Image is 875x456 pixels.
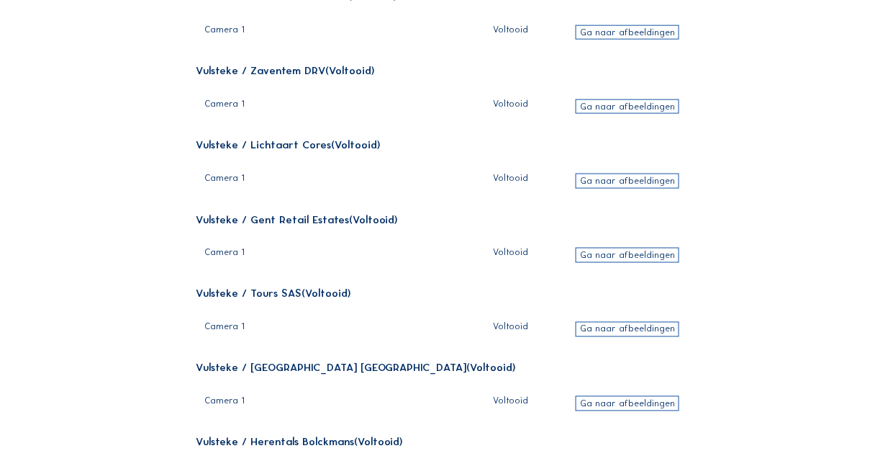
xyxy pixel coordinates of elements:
span: (Voltooid) [354,436,403,449]
span: (Voltooid) [331,138,380,151]
div: Vulsteke / Tours SAS [196,289,679,300]
div: Voltooid [455,397,567,406]
span: (Voltooid) [302,287,350,300]
div: Ga naar afbeeldingen [576,248,679,263]
div: Voltooid [455,25,567,34]
div: Ga naar afbeeldingen [576,25,679,40]
div: Voltooid [455,248,567,256]
div: Ga naar afbeeldingen [576,396,679,411]
div: Camera 1 [204,397,446,414]
div: Voltooid [455,323,567,331]
div: Vulsteke / Herentals Bolckmans [196,437,679,448]
div: Ga naar afbeeldingen [576,99,679,115]
div: Vulsteke / Zaventem DRV [196,66,679,76]
div: Camera 1 [204,248,446,265]
span: (Voltooid) [349,213,398,226]
div: Vulsteke / Lichtaart Cores [196,140,679,151]
div: Ga naar afbeeldingen [576,322,679,337]
div: Camera 1 [204,99,446,117]
span: (Voltooid) [467,362,516,375]
div: Voltooid [455,174,567,182]
div: Vulsteke / Gent Retail Estates [196,215,679,225]
div: Vulsteke / [GEOGRAPHIC_DATA] [GEOGRAPHIC_DATA] [196,363,679,374]
div: Camera 1 [204,323,446,340]
div: Camera 1 [204,25,446,43]
div: Ga naar afbeeldingen [576,174,679,189]
div: Camera 1 [204,174,446,191]
div: Voltooid [455,99,567,108]
span: (Voltooid) [325,64,374,77]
